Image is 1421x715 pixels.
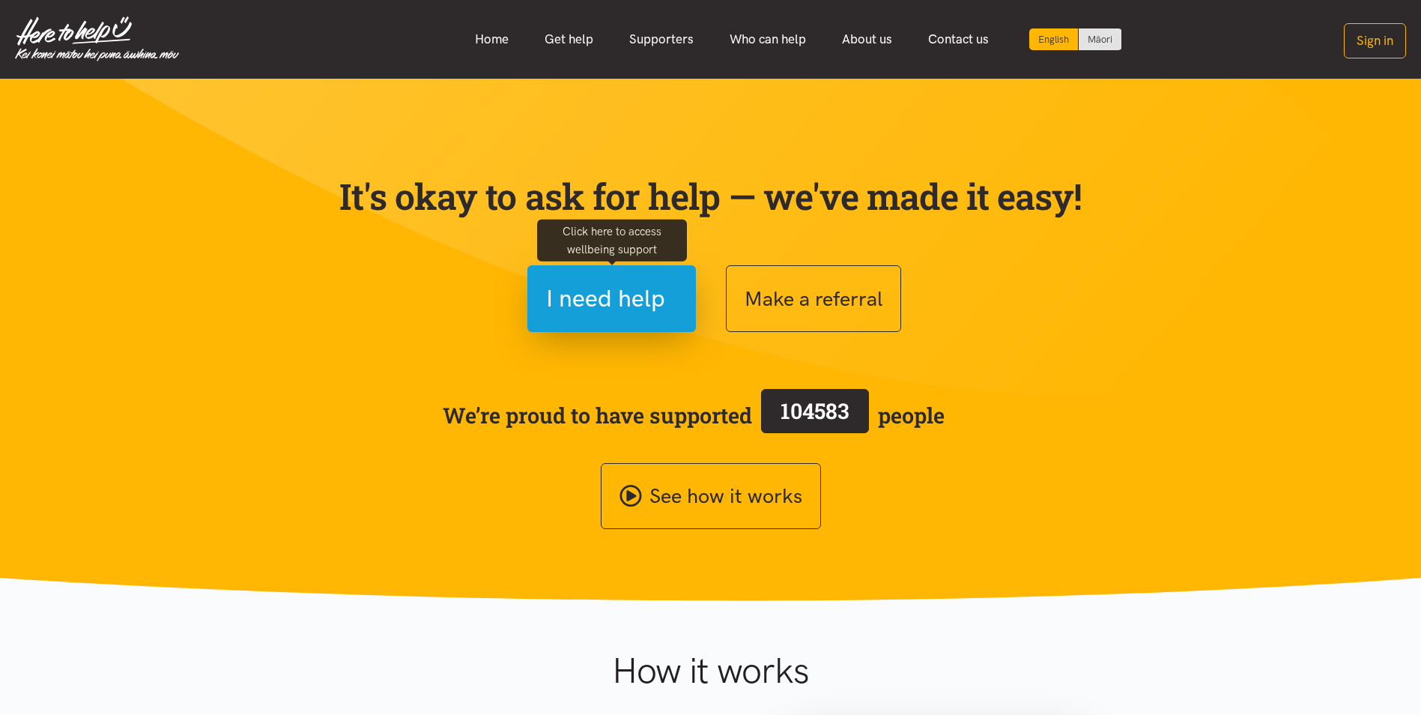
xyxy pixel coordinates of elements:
[15,16,179,61] img: Home
[726,265,901,332] button: Make a referral
[1029,28,1122,50] div: Language toggle
[527,23,611,55] a: Get help
[781,396,849,425] span: 104583
[601,463,821,530] a: See how it works
[443,386,945,444] span: We’re proud to have supported people
[712,23,824,55] a: Who can help
[546,280,665,318] span: I need help
[752,386,878,444] a: 104583
[611,23,712,55] a: Supporters
[824,23,910,55] a: About us
[336,175,1085,218] p: It's okay to ask for help — we've made it easy!
[466,649,955,693] h1: How it works
[1344,23,1406,58] button: Sign in
[1029,28,1079,50] div: Current language
[527,265,696,332] button: I need help
[1079,28,1121,50] a: Switch to Te Reo Māori
[537,219,687,261] div: Click here to access wellbeing support
[457,23,527,55] a: Home
[910,23,1007,55] a: Contact us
